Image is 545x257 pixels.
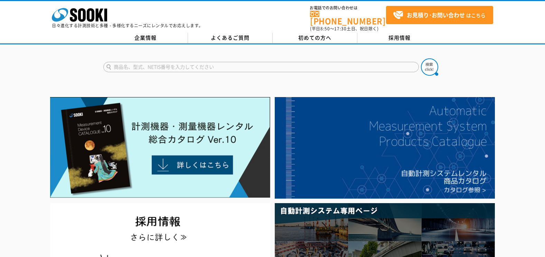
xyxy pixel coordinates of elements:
[50,97,270,198] img: Catalog Ver10
[103,33,188,43] a: 企業情報
[310,11,386,25] a: [PHONE_NUMBER]
[298,34,331,41] span: 初めての方へ
[275,97,495,199] img: 自動計測システムカタログ
[386,6,493,24] a: お見積り･お問い合わせはこちら
[393,10,486,20] span: はこちら
[52,23,203,28] p: 日々進化する計測技術と多種・多様化するニーズにレンタルでお応えします。
[320,26,330,32] span: 8:50
[310,6,386,10] span: お電話でのお問い合わせは
[357,33,442,43] a: 採用情報
[334,26,347,32] span: 17:30
[310,26,378,32] span: (平日 ～ 土日、祝日除く)
[188,33,273,43] a: よくあるご質問
[103,62,419,72] input: 商品名、型式、NETIS番号を入力してください
[273,33,357,43] a: 初めての方へ
[421,58,438,76] img: btn_search.png
[407,11,465,19] strong: お見積り･お問い合わせ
